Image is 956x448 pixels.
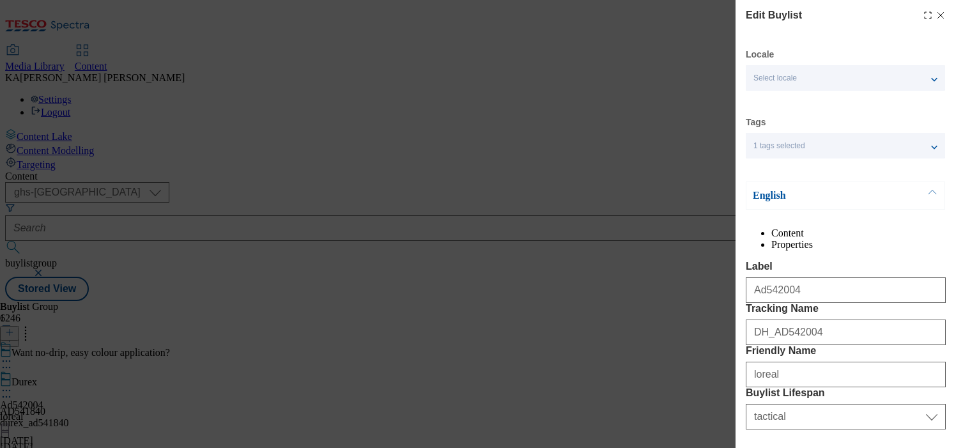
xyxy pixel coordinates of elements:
li: Properties [771,239,946,251]
label: Tags [746,119,766,126]
li: Content [771,228,946,239]
button: Select locale [746,65,945,91]
h4: Edit Buylist [746,8,802,23]
label: Title [746,429,946,441]
label: Buylist Lifespan [746,387,946,399]
span: 1 tags selected [753,141,805,151]
span: Select locale [753,73,797,83]
p: English [753,189,887,202]
input: Enter Friendly Name [746,362,946,387]
input: Enter Label [746,277,946,303]
label: Tracking Name [746,303,946,314]
button: 1 tags selected [746,133,945,158]
input: Enter Tracking Name [746,320,946,345]
label: Locale [746,51,774,58]
label: Friendly Name [746,345,946,357]
label: Label [746,261,946,272]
